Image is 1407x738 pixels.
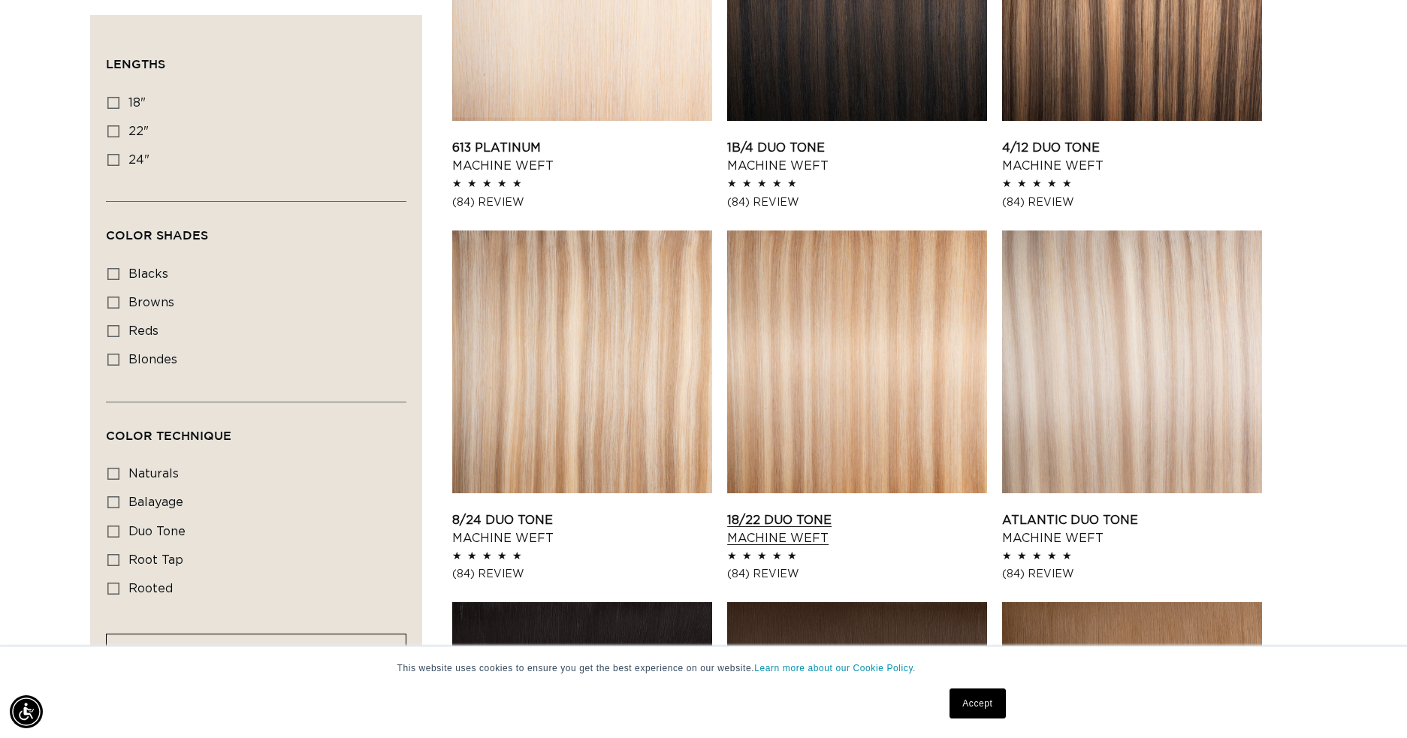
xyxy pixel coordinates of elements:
span: blondes [128,354,177,366]
span: Color Technique [106,429,231,442]
a: 4/12 Duo Tone Machine Weft [1002,139,1262,175]
a: 1B/4 Duo Tone Machine Weft [727,139,987,175]
summary: Lengths (0 selected) [106,31,406,85]
span: 22" [128,125,149,137]
a: Accept [950,688,1005,718]
summary: Color Technique (0 selected) [106,402,406,456]
p: This website uses cookies to ensure you get the best experience on our website. [397,661,1010,675]
span: root tap [128,554,183,566]
a: RESET ALL [225,642,288,661]
span: 24" [128,154,149,166]
span: Lengths [106,57,165,71]
span: naturals [128,468,179,480]
a: 18/22 Duo Tone Machine Weft [727,511,987,547]
a: 8/24 Duo Tone Machine Weft [452,511,712,547]
summary: Color Shades (0 selected) [106,202,406,256]
span: balayage [128,496,183,508]
span: rooted [128,583,173,595]
a: Atlantic Duo Tone Machine Weft [1002,511,1262,547]
span: browns [128,297,174,309]
span: 18" [128,97,146,109]
span: duo tone [128,525,186,537]
a: 613 Platinum Machine Weft [452,139,712,175]
span: Color Shades [106,228,208,242]
div: Accessibility Menu [10,695,43,728]
span: blacks [128,268,168,280]
a: Learn more about our Cookie Policy. [754,663,916,673]
span: reds [128,325,159,337]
